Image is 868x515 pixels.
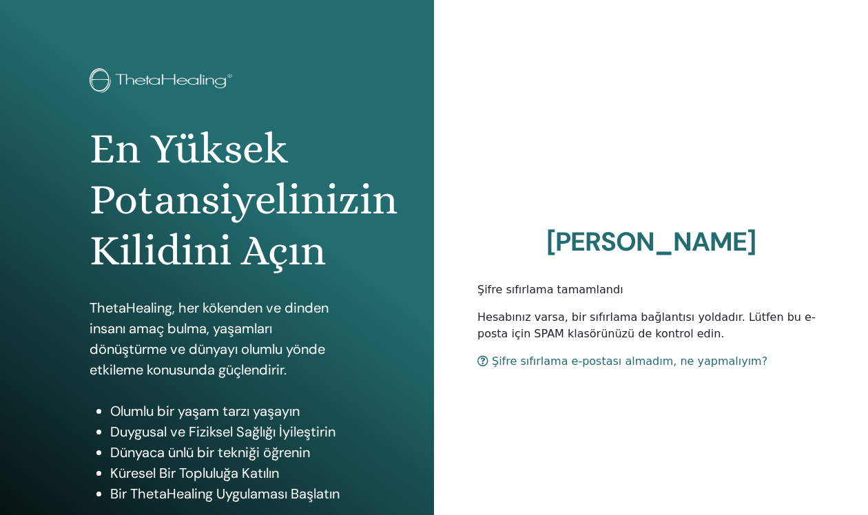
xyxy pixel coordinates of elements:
[110,401,344,421] li: Olumlu bir yaşam tarzı yaşayın
[492,355,767,368] font: Şifre sıfırlama e-postası almadım, ne yapmalıyım?
[477,282,825,298] p: Şifre sıfırlama tamamlandı
[90,123,344,277] h1: En Yüksek Potansiyelinizin Kilidini Açın
[90,297,344,380] p: ThetaHealing, her kökenden ve dinden insanı amaç bulma, yaşamları dönüştürme ve dünyayı olumlu yö...
[477,309,825,342] p: Hesabınız varsa, bir sıfırlama bağlantısı yoldadır. Lütfen bu e-posta için SPAM klasörünüzü de ko...
[110,421,344,442] li: Duygusal ve Fiziksel Sağlığı İyileştirin
[110,442,344,463] li: Dünyaca ünlü bir tekniği öğrenin
[110,483,344,504] li: Bir ThetaHealing Uygulaması Başlatın
[110,463,344,483] li: Küresel Bir Topluluğa Katılın
[477,355,767,368] a: Şifre sıfırlama e-postası almadım, ne yapmalıyım?
[477,227,825,258] h2: [PERSON_NAME]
